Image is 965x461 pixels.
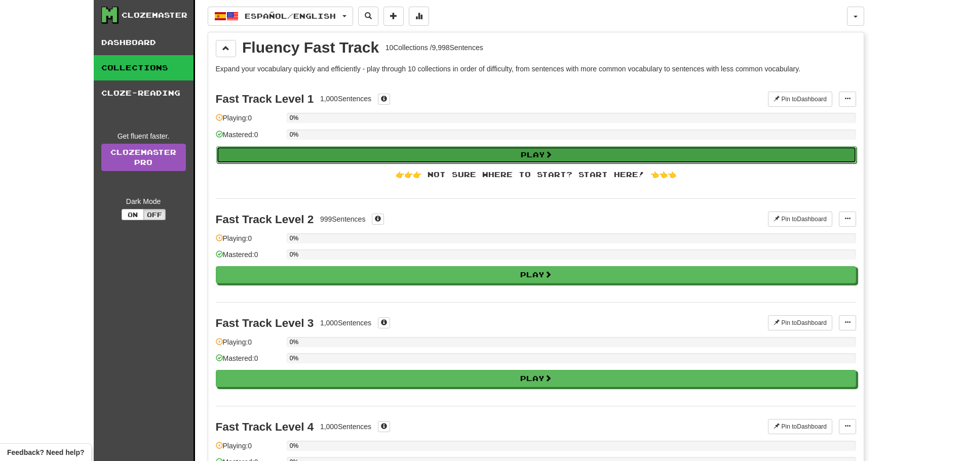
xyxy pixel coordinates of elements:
[768,212,832,227] button: Pin toDashboard
[320,214,366,224] div: 999 Sentences
[216,130,282,146] div: Mastered: 0
[216,64,856,74] p: Expand your vocabulary quickly and efficiently - play through 10 collections in order of difficul...
[101,196,186,206] div: Dark Mode
[320,318,371,328] div: 1,000 Sentences
[768,92,832,107] button: Pin toDashboard
[216,441,282,457] div: Playing: 0
[101,144,186,171] a: ClozemasterPro
[94,55,194,80] a: Collections
[385,43,483,53] div: 10 Collections / 9,998 Sentences
[208,7,353,26] button: Español/English
[358,7,378,26] button: Search sentences
[101,131,186,141] div: Get fluent faster.
[94,80,194,106] a: Cloze-Reading
[216,146,857,163] button: Play
[216,113,282,130] div: Playing: 0
[122,10,187,20] div: Clozemaster
[245,12,336,20] span: Español / English
[409,7,429,26] button: More stats
[216,370,856,387] button: Play
[122,209,144,220] button: On
[216,233,282,250] div: Playing: 0
[768,419,832,434] button: Pin toDashboard
[216,421,314,433] div: Fast Track Level 4
[143,209,166,220] button: Off
[383,7,404,26] button: Add sentence to collection
[216,249,282,266] div: Mastered: 0
[7,447,84,457] span: Open feedback widget
[768,315,832,330] button: Pin toDashboard
[216,213,314,226] div: Fast Track Level 2
[242,40,379,55] div: Fluency Fast Track
[216,170,856,180] div: 👉👉👉 Not sure where to start? Start here! 👈👈👈
[216,93,314,105] div: Fast Track Level 1
[216,266,856,283] button: Play
[320,94,371,104] div: 1,000 Sentences
[94,30,194,55] a: Dashboard
[320,422,371,432] div: 1,000 Sentences
[216,337,282,354] div: Playing: 0
[216,353,282,370] div: Mastered: 0
[216,317,314,329] div: Fast Track Level 3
